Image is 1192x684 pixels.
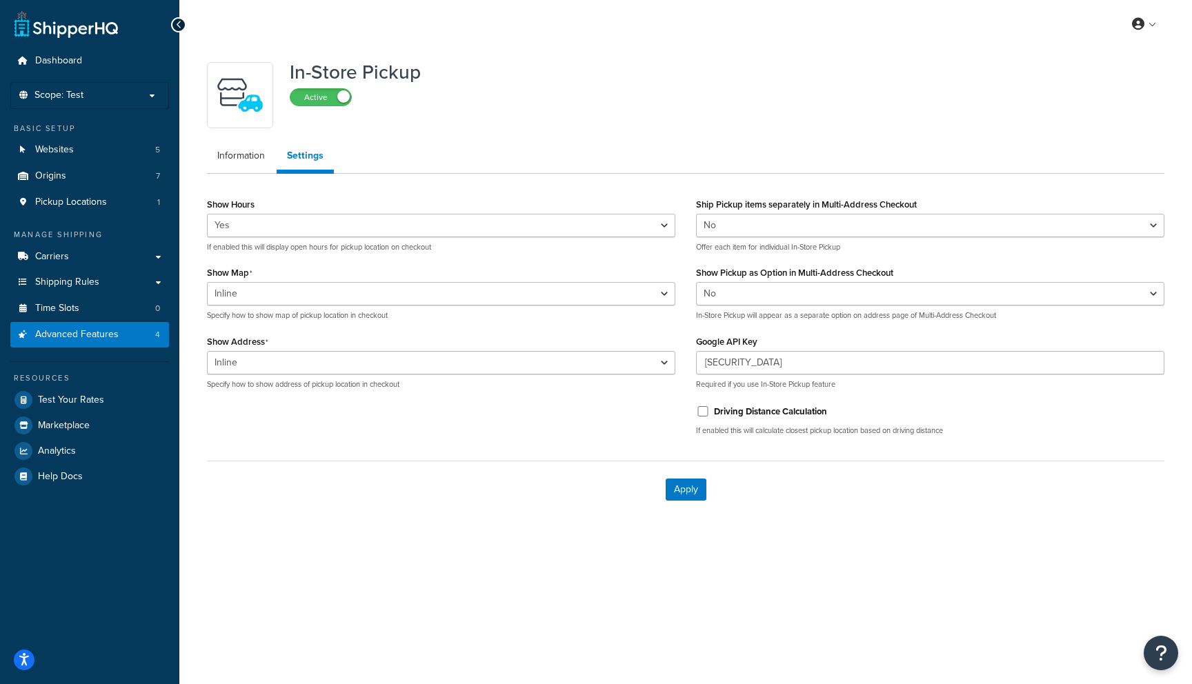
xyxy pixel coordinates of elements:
label: Driving Distance Calculation [714,405,827,418]
span: Origins [35,170,66,182]
label: Show Address [207,336,268,348]
a: Websites5 [10,137,169,163]
div: Basic Setup [10,123,169,134]
li: Time Slots [10,296,169,321]
span: Advanced Features [35,329,119,341]
span: 5 [155,144,160,156]
span: Analytics [38,445,76,457]
label: Show Pickup as Option in Multi-Address Checkout [696,268,893,278]
p: Specify how to show map of pickup location in checkout [207,310,675,321]
p: If enabled this will display open hours for pickup location on checkout [207,242,675,252]
a: Test Your Rates [10,388,169,412]
a: Analytics [10,439,169,463]
label: Show Hours [207,199,255,210]
a: Help Docs [10,464,169,489]
span: Carriers [35,251,69,263]
span: Pickup Locations [35,197,107,208]
p: In-Store Pickup will appear as a separate option on address page of Multi-Address Checkout [696,310,1164,321]
span: Help Docs [38,471,83,483]
div: Resources [10,372,169,384]
li: Advanced Features [10,322,169,348]
span: 1 [157,197,160,208]
span: Scope: Test [34,90,83,101]
label: Ship Pickup items separately in Multi-Address Checkout [696,199,917,210]
li: Pickup Locations [10,190,169,215]
a: Dashboard [10,48,169,74]
span: Websites [35,144,74,156]
label: Google API Key [696,336,757,347]
button: Apply [666,479,706,501]
a: Pickup Locations1 [10,190,169,215]
span: Marketplace [38,420,90,432]
p: Offer each item for individual In-Store Pickup [696,242,1164,252]
p: Required if you use In-Store Pickup feature [696,379,1164,390]
a: Origins7 [10,163,169,189]
li: Origins [10,163,169,189]
a: Settings [277,142,334,174]
li: Websites [10,137,169,163]
a: Marketplace [10,413,169,438]
button: Open Resource Center [1144,636,1178,670]
a: Shipping Rules [10,270,169,295]
a: Carriers [10,244,169,270]
div: Manage Shipping [10,229,169,241]
a: Time Slots0 [10,296,169,321]
h1: In-Store Pickup [290,62,421,83]
span: Dashboard [35,55,82,67]
a: Advanced Features4 [10,322,169,348]
label: Show Map [207,268,252,279]
span: Time Slots [35,303,79,314]
span: 0 [155,303,160,314]
img: wfgcfpwTIucLEAAAAASUVORK5CYII= [216,71,264,119]
span: 4 [155,329,160,341]
span: Shipping Rules [35,276,99,288]
p: Specify how to show address of pickup location in checkout [207,379,675,390]
span: Test Your Rates [38,394,104,406]
p: If enabled this will calculate closest pickup location based on driving distance [696,425,1164,436]
a: Information [207,142,275,170]
span: 7 [156,170,160,182]
label: Active [290,89,351,105]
